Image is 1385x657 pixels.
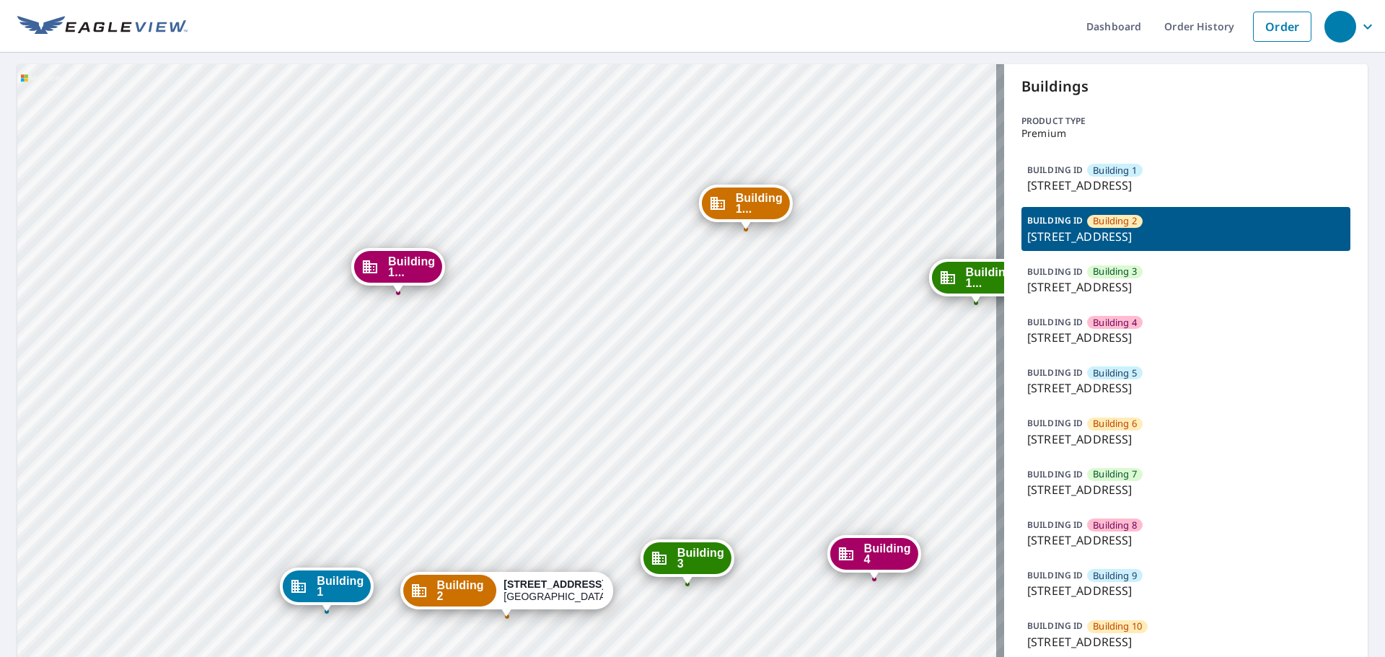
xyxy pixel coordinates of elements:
div: Dropped pin, building Building 3, Commercial property, 1152 Chelsea Drive Lake Zurich, IL 60047 [641,539,734,584]
p: Product type [1021,115,1350,128]
p: BUILDING ID [1027,519,1083,531]
span: Building 2 [437,580,490,601]
span: Building 3 [1093,265,1137,278]
p: BUILDING ID [1027,164,1083,176]
p: [STREET_ADDRESS] [1027,532,1345,549]
div: Dropped pin, building Building 1, Commercial property, 1152 Chelsea Drive Lake Zurich, IL 60047 [280,568,374,612]
div: Dropped pin, building Building 4, Commercial property, 1152 Chelsea Drive Lake Zurich, IL 60047 [827,535,921,580]
span: Building 7 [1093,467,1137,481]
span: Building 1 [1093,164,1137,177]
p: BUILDING ID [1027,214,1083,226]
p: BUILDING ID [1027,265,1083,278]
span: Building 2 [1093,214,1137,228]
p: BUILDING ID [1027,468,1083,480]
p: [STREET_ADDRESS] [1027,379,1345,397]
div: [GEOGRAPHIC_DATA] [504,578,603,603]
span: Building 5 [1093,366,1137,380]
span: Building 1 [317,576,364,597]
p: Premium [1021,128,1350,139]
div: Dropped pin, building Building 15, Commercial property, 1152 Chelsea Drive Lake Zurich, IL 60047 [929,259,1023,304]
span: Building 10 [1093,619,1142,633]
span: Building 9 [1093,569,1137,583]
div: Dropped pin, building Building 16, Commercial property, 1152 Chelsea Drive Lake Zurich, IL 60047 [351,248,445,293]
a: Order [1253,12,1311,42]
span: Building 6 [1093,417,1137,431]
p: BUILDING ID [1027,366,1083,379]
p: BUILDING ID [1027,569,1083,581]
span: Building 1... [388,256,435,278]
p: [STREET_ADDRESS] [1027,481,1345,498]
p: [STREET_ADDRESS] [1027,278,1345,296]
span: Building 8 [1093,519,1137,532]
p: Buildings [1021,76,1350,97]
span: Building 1... [736,193,783,214]
p: [STREET_ADDRESS] [1027,228,1345,245]
p: [STREET_ADDRESS] [1027,582,1345,599]
span: Building 4 [864,543,911,565]
p: BUILDING ID [1027,316,1083,328]
p: [STREET_ADDRESS] [1027,329,1345,346]
div: Dropped pin, building Building 14, Commercial property, 1152 Chelsea Drive Lake Zurich, IL 60047 [699,185,793,229]
div: Dropped pin, building Building 2, Commercial property, 1152 Chelsea Drive Lake Zurich, IL 60047 [400,572,614,617]
span: Building 1... [966,267,1013,288]
p: [STREET_ADDRESS] [1027,177,1345,194]
p: BUILDING ID [1027,417,1083,429]
img: EV Logo [17,16,188,38]
p: BUILDING ID [1027,619,1083,632]
span: Building 4 [1093,316,1137,330]
strong: [STREET_ADDRESS] [504,578,605,590]
p: [STREET_ADDRESS] [1027,633,1345,651]
p: [STREET_ADDRESS] [1027,431,1345,448]
span: Building 3 [677,547,724,569]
